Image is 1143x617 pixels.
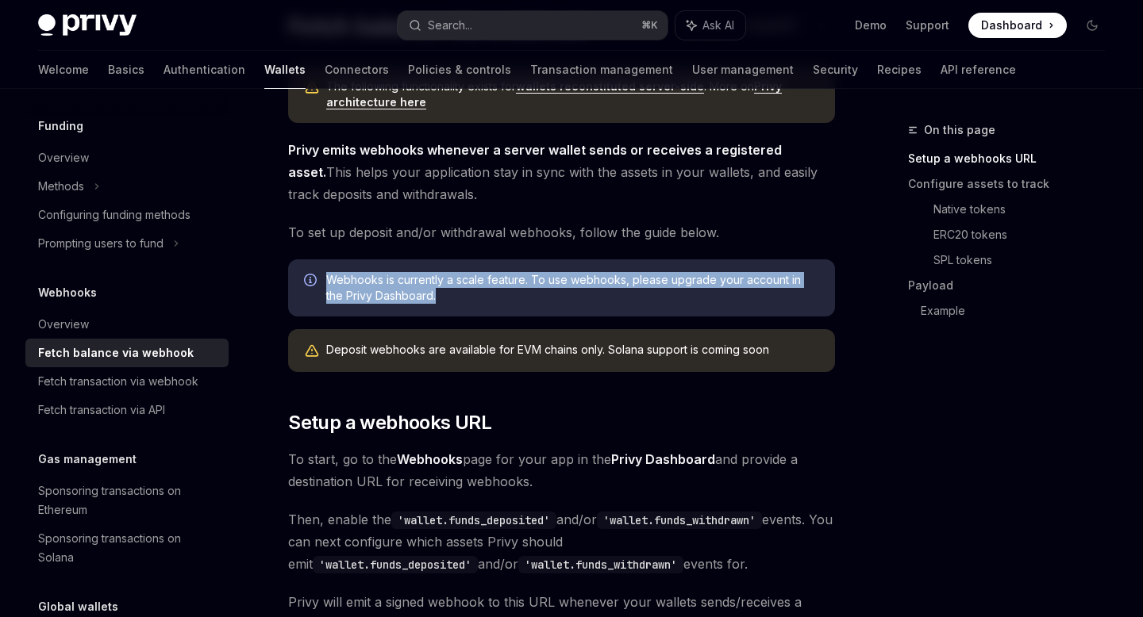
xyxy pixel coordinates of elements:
div: Sponsoring transactions on Ethereum [38,481,219,519]
div: Overview [38,315,89,334]
a: Sponsoring transactions on Ethereum [25,477,229,524]
a: Configuring funding methods [25,201,229,229]
a: User management [692,51,794,89]
a: Fetch transaction via API [25,396,229,424]
code: 'wallet.funds_deposited' [391,512,556,529]
a: Overview [25,310,229,339]
img: dark logo [38,14,137,36]
h5: Funding [38,117,83,136]
span: Ask AI [702,17,734,33]
a: Recipes [877,51,922,89]
div: Fetch balance via webhook [38,343,194,362]
span: This helps your application stay in sync with the assets in your wallets, and easily track deposi... [288,139,835,205]
div: Configuring funding methods [38,205,190,224]
a: Example [921,298,1118,324]
a: Fetch transaction via webhook [25,367,229,396]
a: Fetch balance via webhook [25,339,229,367]
button: Search...⌘K [398,11,667,40]
h5: Gas management [38,450,137,469]
div: Methods [38,177,84,196]
a: Transaction management [530,51,673,89]
span: Dashboard [981,17,1042,33]
div: Deposit webhooks are available for EVM chains only. Solana support is coming soon [326,342,819,359]
svg: Warning [304,343,320,359]
a: API reference [941,51,1016,89]
a: Payload [908,273,1118,298]
div: Search... [428,16,472,35]
a: Connectors [325,51,389,89]
a: Privy Dashboard [611,451,715,468]
code: 'wallet.funds_withdrawn' [518,556,683,573]
span: Then, enable the and/or events. You can next configure which assets Privy should emit and/or even... [288,508,835,575]
a: Support [906,17,949,33]
strong: Webhooks [397,451,463,467]
code: 'wallet.funds_withdrawn' [597,512,762,529]
div: Sponsoring transactions on Solana [38,529,219,567]
div: Fetch transaction via webhook [38,372,198,391]
span: Webhooks is currently a scale feature. To use webhooks, please upgrade your account in the Privy ... [326,272,819,304]
a: Webhooks [397,451,463,468]
a: Setup a webhooks URL [908,146,1118,171]
a: SPL tokens [933,247,1118,273]
a: Demo [855,17,887,33]
span: Setup a webhooks URL [288,410,491,435]
a: Overview [25,144,229,172]
a: Sponsoring transactions on Solana [25,524,229,572]
a: Welcome [38,51,89,89]
button: Toggle dark mode [1079,13,1105,38]
a: Policies & controls [408,51,511,89]
button: Ask AI [675,11,745,40]
span: ⌘ K [641,19,658,32]
a: Wallets [264,51,306,89]
span: To start, go to the page for your app in the and provide a destination URL for receiving webhooks. [288,448,835,492]
div: Fetch transaction via API [38,400,165,420]
a: Basics [108,51,144,89]
a: Native tokens [933,197,1118,222]
h5: Global wallets [38,597,118,616]
svg: Info [304,274,320,289]
span: The following functionality exists for . More on [326,79,819,110]
span: To set up deposit and/or withdrawal webhooks, follow the guide below. [288,221,835,243]
a: Authentication [164,51,245,89]
strong: Privy emits webhooks whenever a server wallet sends or receives a registered asset. [288,142,782,180]
a: ERC20 tokens [933,222,1118,247]
code: 'wallet.funds_deposited' [313,556,478,573]
a: Configure assets to track [908,171,1118,197]
h5: Webhooks [38,283,97,302]
a: Security [813,51,858,89]
span: On this page [924,121,995,140]
div: Overview [38,148,89,167]
div: Prompting users to fund [38,234,164,253]
a: Dashboard [968,13,1067,38]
